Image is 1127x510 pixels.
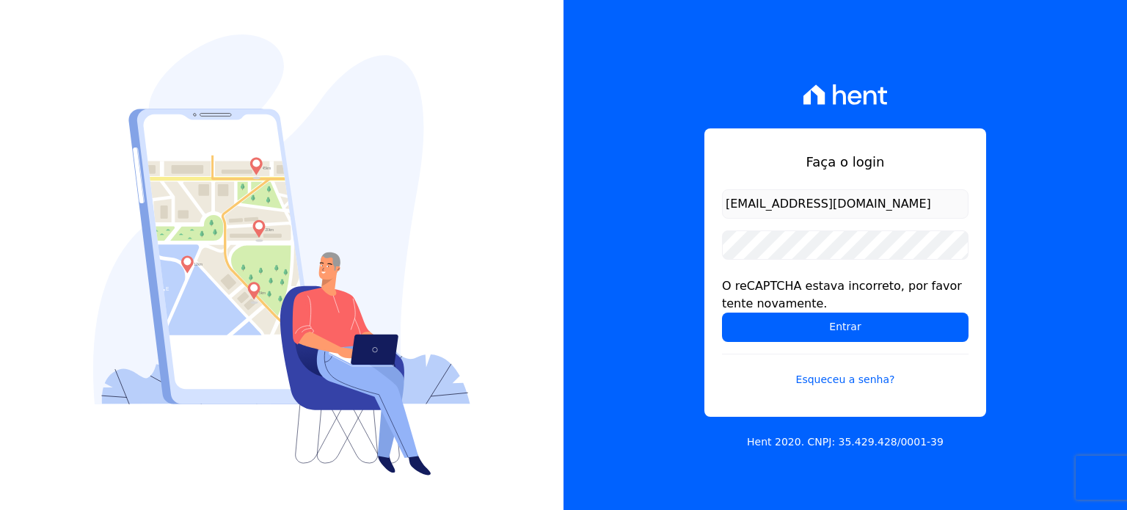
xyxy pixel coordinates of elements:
[722,354,969,387] a: Esqueceu a senha?
[722,277,969,313] div: O reCAPTCHA estava incorreto, por favor tente novamente.
[722,152,969,172] h1: Faça o login
[747,434,944,450] p: Hent 2020. CNPJ: 35.429.428/0001-39
[722,313,969,342] input: Entrar
[93,34,470,476] img: Login
[722,189,969,219] input: Email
